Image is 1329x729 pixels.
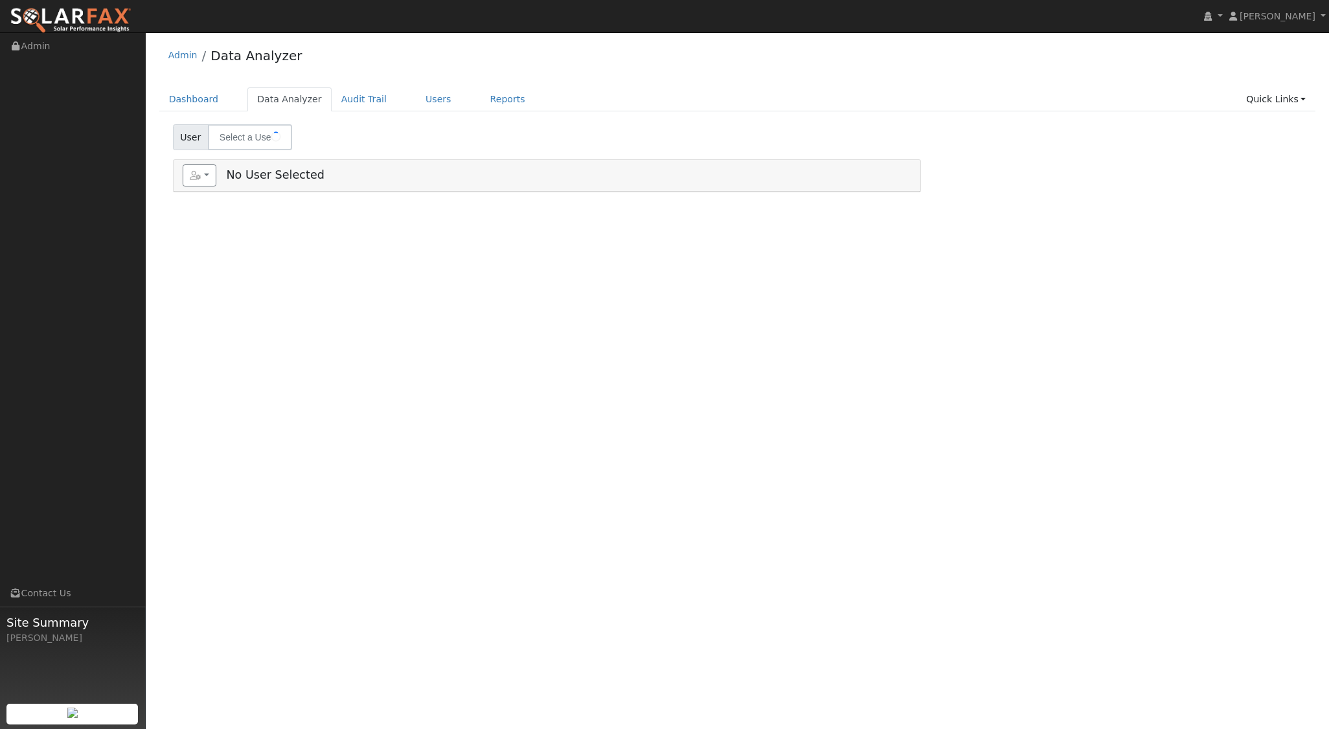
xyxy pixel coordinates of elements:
span: Site Summary [6,614,139,631]
a: Data Analyzer [210,48,302,63]
a: Admin [168,50,198,60]
img: retrieve [67,708,78,718]
h5: No User Selected [183,164,911,186]
input: Select a User [208,124,292,150]
a: Audit Trail [332,87,396,111]
a: Dashboard [159,87,229,111]
a: Reports [481,87,535,111]
span: User [173,124,209,150]
img: SolarFax [10,7,131,34]
a: Quick Links [1236,87,1315,111]
span: [PERSON_NAME] [1240,11,1315,21]
a: Users [416,87,461,111]
a: Data Analyzer [247,87,332,111]
div: [PERSON_NAME] [6,631,139,645]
